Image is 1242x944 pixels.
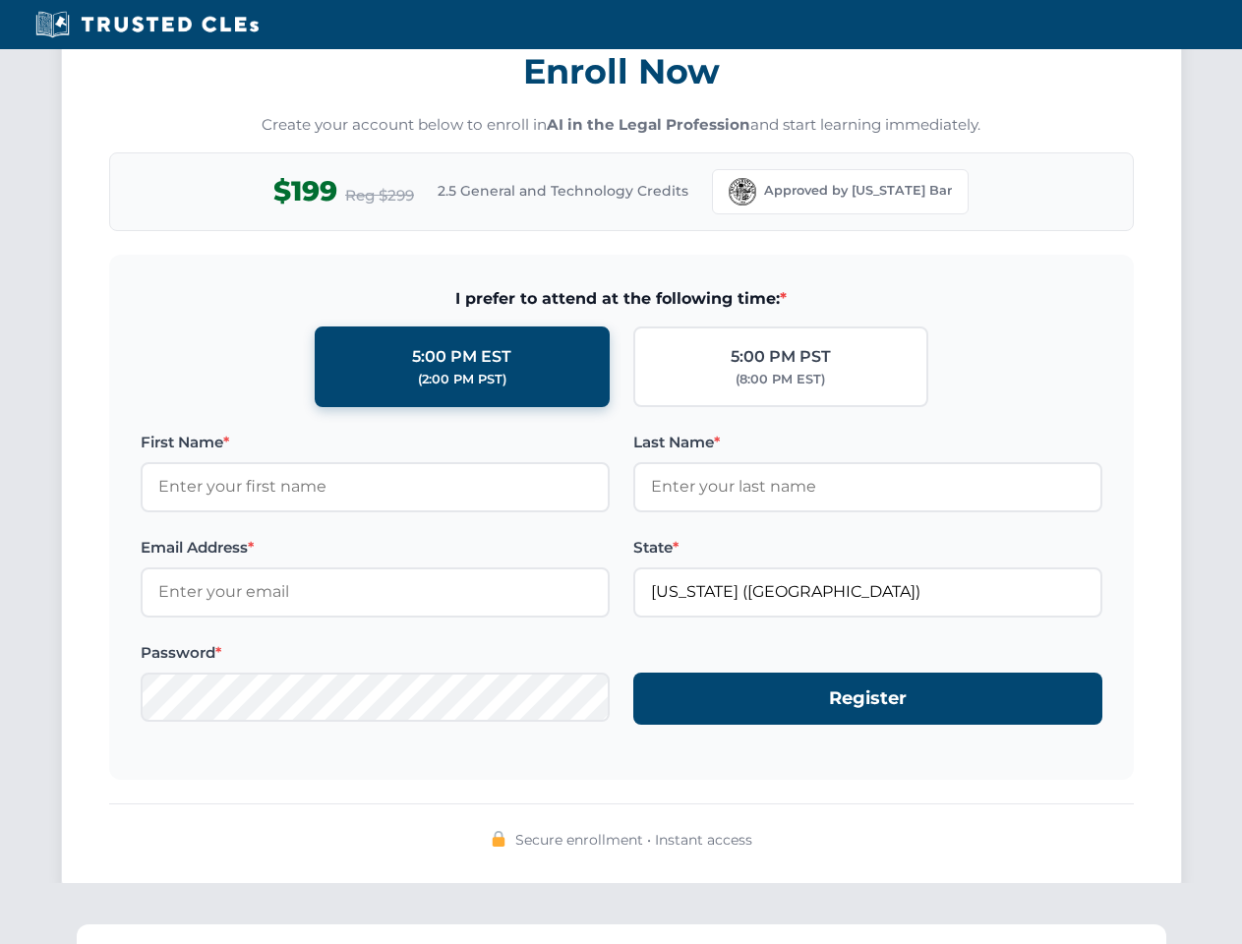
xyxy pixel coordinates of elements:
[345,184,414,207] span: Reg $299
[141,286,1102,312] span: I prefer to attend at the following time:
[141,567,610,617] input: Enter your email
[418,370,506,389] div: (2:00 PM PST)
[438,180,688,202] span: 2.5 General and Technology Credits
[141,431,610,454] label: First Name
[729,178,756,206] img: Florida Bar
[731,344,831,370] div: 5:00 PM PST
[633,567,1102,617] input: Florida (FL)
[273,169,337,213] span: $199
[633,431,1102,454] label: Last Name
[515,829,752,851] span: Secure enrollment • Instant access
[30,10,265,39] img: Trusted CLEs
[141,641,610,665] label: Password
[633,536,1102,560] label: State
[764,181,952,201] span: Approved by [US_STATE] Bar
[736,370,825,389] div: (8:00 PM EST)
[412,344,511,370] div: 5:00 PM EST
[109,40,1134,102] h3: Enroll Now
[547,115,750,134] strong: AI in the Legal Profession
[141,462,610,511] input: Enter your first name
[141,536,610,560] label: Email Address
[633,462,1102,511] input: Enter your last name
[491,831,506,847] img: 🔒
[633,673,1102,725] button: Register
[109,114,1134,137] p: Create your account below to enroll in and start learning immediately.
